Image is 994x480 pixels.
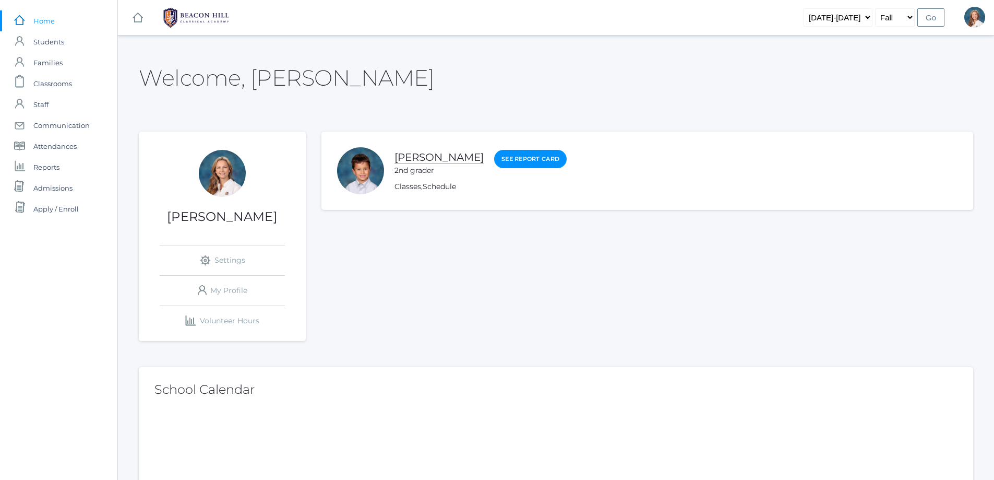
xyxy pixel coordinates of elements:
[33,178,73,198] span: Admissions
[139,66,434,90] h2: Welcome, [PERSON_NAME]
[157,5,235,31] img: 1_BHCALogos-05.png
[394,182,421,191] a: Classes
[160,245,285,275] a: Settings
[139,210,306,224] h1: [PERSON_NAME]
[494,150,567,168] a: See Report Card
[917,8,944,27] input: Go
[964,7,985,28] div: Jessica Diaz
[337,147,384,194] div: Marco Diaz
[154,383,957,396] h2: School Calendar
[394,181,567,192] div: ,
[33,115,90,136] span: Communication
[394,151,484,164] a: [PERSON_NAME]
[199,150,246,197] div: Jessica Diaz
[33,73,72,94] span: Classrooms
[33,10,55,31] span: Home
[33,136,77,157] span: Attendances
[160,276,285,306] a: My Profile
[160,306,285,336] a: Volunteer Hours
[33,198,79,219] span: Apply / Enroll
[394,165,484,176] div: 2nd grader
[33,94,49,115] span: Staff
[33,52,63,73] span: Families
[423,182,456,191] a: Schedule
[33,31,64,52] span: Students
[33,157,59,178] span: Reports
